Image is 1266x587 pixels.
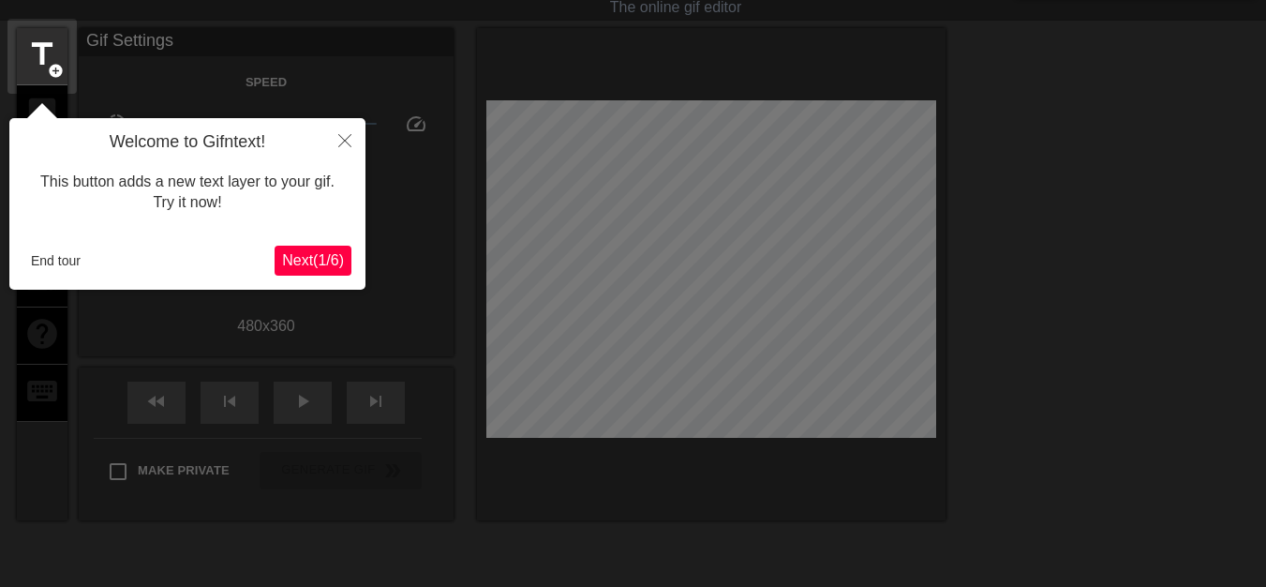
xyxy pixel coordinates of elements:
h4: Welcome to Gifntext! [23,132,351,153]
button: Close [324,118,365,161]
button: Next [275,246,351,276]
div: This button adds a new text layer to your gif. Try it now! [23,153,351,233]
button: End tour [23,247,88,275]
span: Next ( 1 / 6 ) [282,252,344,268]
